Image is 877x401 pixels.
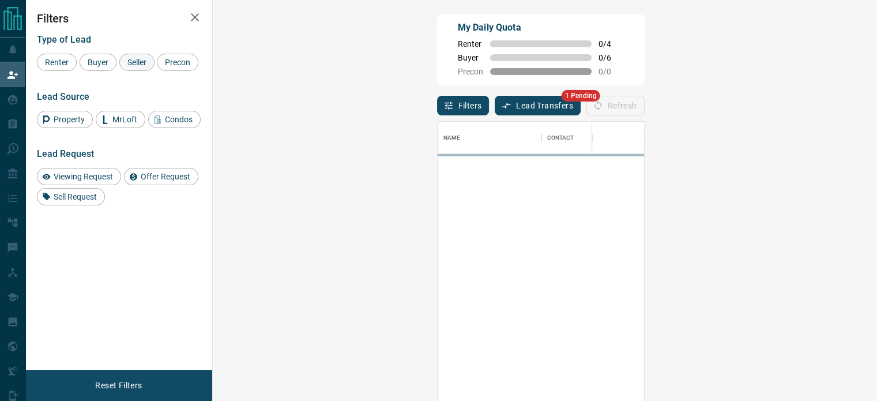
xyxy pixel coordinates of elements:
div: Name [438,122,541,154]
div: Name [443,122,461,154]
div: Seller [119,54,155,71]
span: Buyer [458,53,483,62]
div: Renter [37,54,77,71]
span: 1 Pending [561,90,600,102]
button: Filters [437,96,490,115]
button: Reset Filters [88,376,149,395]
div: Viewing Request [37,168,121,185]
div: Condos [148,111,201,128]
span: Lead Request [37,148,94,159]
div: MrLoft [96,111,145,128]
button: Lead Transfers [495,96,581,115]
div: Offer Request [124,168,198,185]
span: Sell Request [50,192,101,201]
div: Property [37,111,93,128]
span: Precon [458,67,483,76]
span: Lead Source [37,91,89,102]
p: My Daily Quota [458,21,624,35]
h2: Filters [37,12,201,25]
span: Buyer [84,58,112,67]
span: Property [50,115,89,124]
div: Sell Request [37,188,105,205]
span: Renter [41,58,73,67]
span: Offer Request [137,172,194,181]
div: Precon [157,54,198,71]
span: 0 / 4 [599,39,624,48]
span: Renter [458,39,483,48]
span: MrLoft [108,115,141,124]
span: Viewing Request [50,172,117,181]
div: Contact [547,122,574,154]
span: 0 / 6 [599,53,624,62]
span: Precon [161,58,194,67]
span: 0 / 0 [599,67,624,76]
span: Type of Lead [37,34,91,45]
div: Contact [541,122,634,154]
div: Buyer [80,54,116,71]
span: Seller [123,58,150,67]
span: Condos [161,115,197,124]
